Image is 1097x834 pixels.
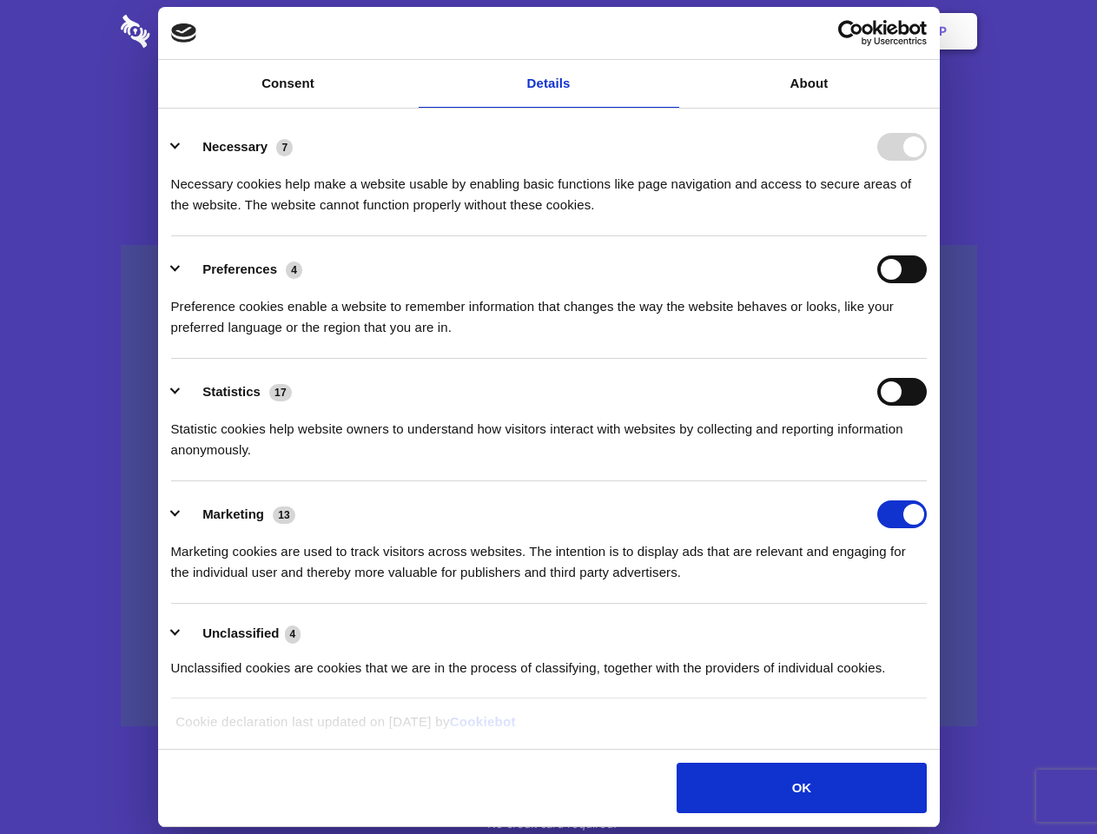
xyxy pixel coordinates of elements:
label: Necessary [202,139,268,154]
div: Necessary cookies help make a website usable by enabling basic functions like page navigation and... [171,161,927,215]
div: Unclassified cookies are cookies that we are in the process of classifying, together with the pro... [171,645,927,678]
img: logo-wordmark-white-trans-d4663122ce5f474addd5e946df7df03e33cb6a1c49d2221995e7729f52c070b2.svg [121,15,269,48]
iframe: Drift Widget Chat Controller [1010,747,1076,813]
div: Marketing cookies are used to track visitors across websites. The intention is to display ads tha... [171,528,927,583]
a: Contact [704,4,784,58]
img: logo [171,23,197,43]
button: Necessary (7) [171,133,304,161]
span: 7 [276,139,293,156]
a: Consent [158,60,419,108]
a: Login [788,4,863,58]
div: Preference cookies enable a website to remember information that changes the way the website beha... [171,283,927,338]
label: Preferences [202,261,277,276]
a: Cookiebot [450,714,516,729]
div: Cookie declaration last updated on [DATE] by [162,712,935,745]
button: Statistics (17) [171,378,303,406]
span: 13 [273,506,295,524]
a: Pricing [510,4,585,58]
a: About [679,60,940,108]
a: Wistia video thumbnail [121,245,977,727]
span: 4 [286,261,302,279]
h1: Eliminate Slack Data Loss. [121,78,977,141]
div: Statistic cookies help website owners to understand how visitors interact with websites by collec... [171,406,927,460]
h4: Auto-redaction of sensitive data, encrypted data sharing and self-destructing private chats. Shar... [121,158,977,215]
label: Statistics [202,384,261,399]
label: Marketing [202,506,264,521]
button: Unclassified (4) [171,623,312,645]
span: 4 [285,625,301,643]
span: 17 [269,384,292,401]
button: Marketing (13) [171,500,307,528]
button: Preferences (4) [171,255,314,283]
button: OK [677,763,926,813]
a: Details [419,60,679,108]
a: Usercentrics Cookiebot - opens in a new window [775,20,927,46]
